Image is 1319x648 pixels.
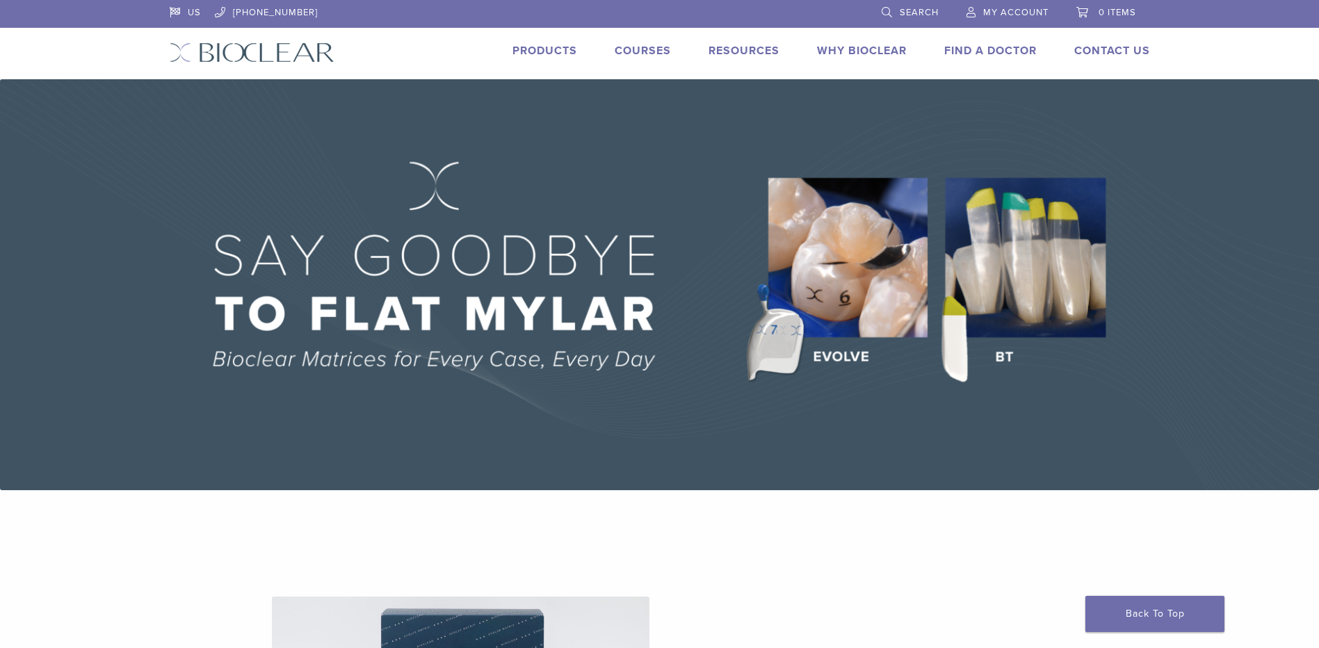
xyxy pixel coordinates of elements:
[1099,7,1136,18] span: 0 items
[1074,44,1150,58] a: Contact Us
[512,44,577,58] a: Products
[944,44,1037,58] a: Find A Doctor
[817,44,907,58] a: Why Bioclear
[900,7,939,18] span: Search
[615,44,671,58] a: Courses
[709,44,779,58] a: Resources
[1085,596,1224,632] a: Back To Top
[170,42,334,63] img: Bioclear
[983,7,1049,18] span: My Account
